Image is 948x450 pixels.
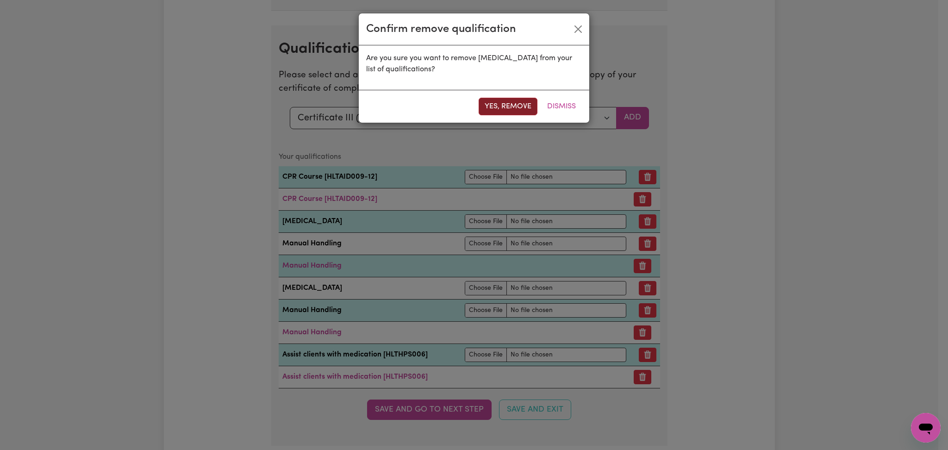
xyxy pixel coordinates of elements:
button: Dismiss [541,98,582,115]
button: Yes, remove [479,98,537,115]
button: Close [571,22,586,37]
p: Are you sure you want to remove [MEDICAL_DATA] from your list of qualifications? [366,53,582,75]
div: Confirm remove qualification [366,21,516,37]
iframe: Button to launch messaging window [911,413,941,443]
